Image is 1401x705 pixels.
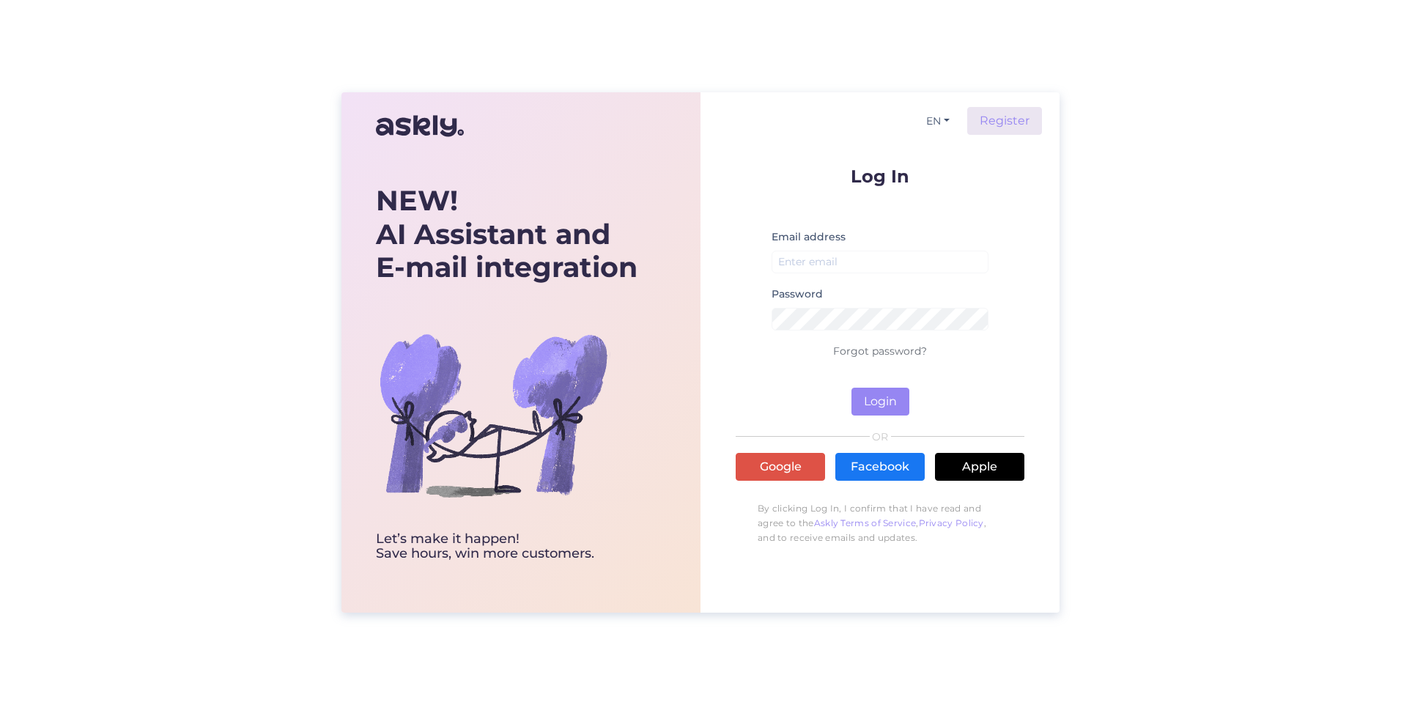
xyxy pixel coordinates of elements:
[814,517,917,528] a: Askly Terms of Service
[736,167,1024,185] p: Log In
[376,183,458,218] b: NEW!
[935,453,1024,481] a: Apple
[851,388,909,416] button: Login
[772,229,846,245] label: Email address
[920,111,955,132] button: EN
[376,184,637,284] div: AI Assistant and E-mail integration
[376,298,610,532] img: bg-askly
[919,517,984,528] a: Privacy Policy
[772,251,988,273] input: Enter email
[967,107,1042,135] a: Register
[833,344,927,358] a: Forgot password?
[870,432,891,442] span: OR
[736,453,825,481] a: Google
[736,494,1024,553] p: By clicking Log In, I confirm that I have read and agree to the , , and to receive emails and upd...
[835,453,925,481] a: Facebook
[772,287,823,302] label: Password
[376,532,637,561] div: Let’s make it happen! Save hours, win more customers.
[376,108,464,144] img: Askly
